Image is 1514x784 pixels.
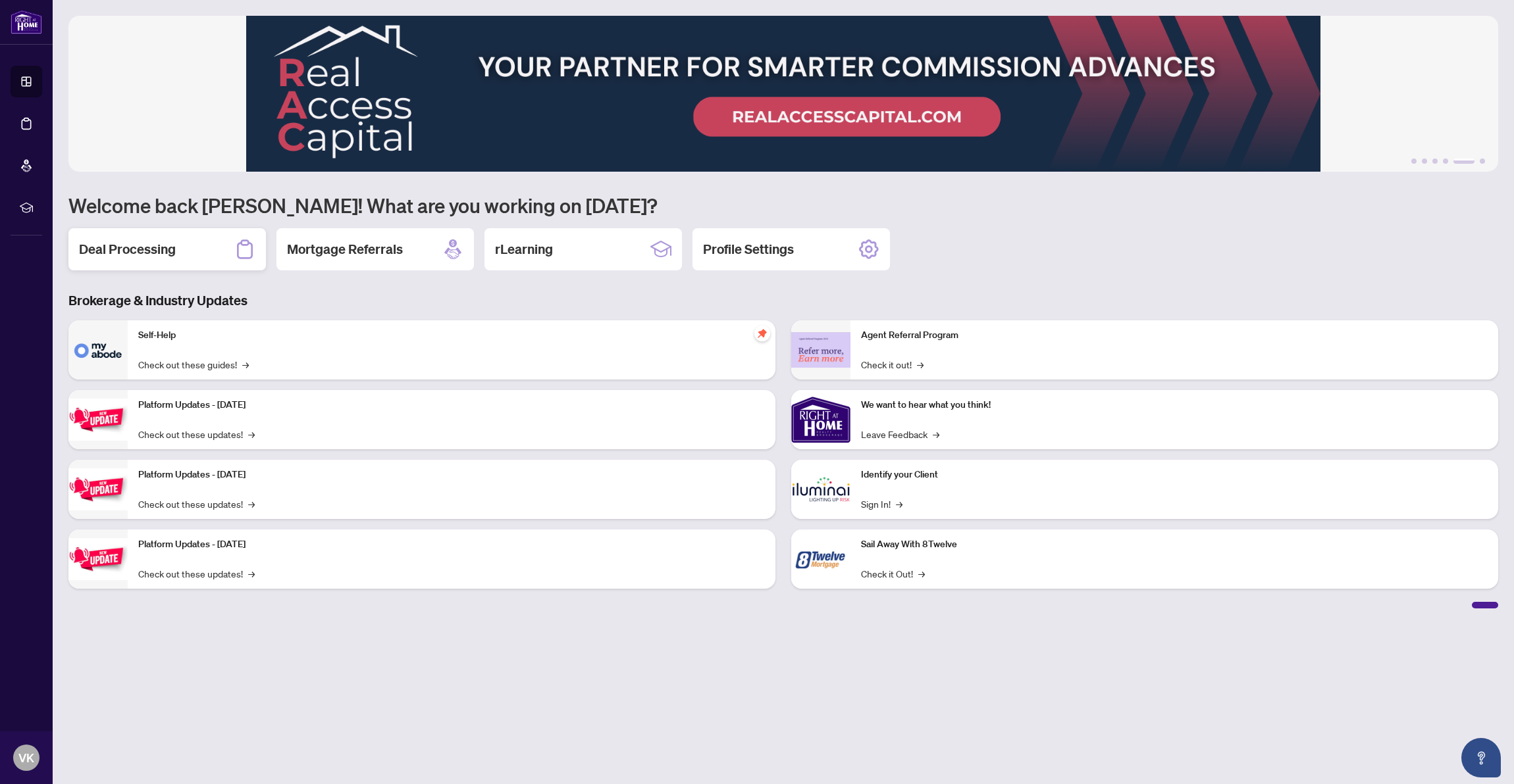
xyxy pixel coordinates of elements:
[68,468,128,510] img: Platform Updates - July 8, 2025
[248,427,255,441] span: →
[248,566,255,581] span: →
[68,16,1498,172] img: Slide 4
[1461,738,1501,777] button: Open asap
[754,326,770,341] span: pushpin
[138,328,765,343] p: Self-Help
[79,240,176,258] h2: Deal Processing
[287,240,403,258] h2: Mortgage Referrals
[18,748,34,767] span: VK
[138,497,255,511] a: Check out these updates!→
[861,497,902,511] a: Sign In!→
[933,427,939,441] span: →
[495,240,553,258] h2: rLearning
[791,332,850,368] img: Agent Referral Program
[138,398,765,412] p: Platform Updates - [DATE]
[918,566,925,581] span: →
[248,497,255,511] span: →
[703,240,794,258] h2: Profile Settings
[861,566,925,581] a: Check it Out!→
[242,357,249,372] span: →
[861,468,1488,482] p: Identify your Client
[138,427,255,441] a: Check out these updates!→
[1443,159,1448,164] button: 4
[68,399,128,440] img: Platform Updates - July 21, 2025
[138,566,255,581] a: Check out these updates!→
[791,529,850,589] img: Sail Away With 8Twelve
[68,320,128,380] img: Self-Help
[138,468,765,482] p: Platform Updates - [DATE]
[861,328,1488,343] p: Agent Referral Program
[68,193,1498,218] h1: Welcome back [PERSON_NAME]! What are you working on [DATE]?
[861,537,1488,552] p: Sail Away With 8Twelve
[68,538,128,579] img: Platform Updates - June 23, 2025
[861,427,939,441] a: Leave Feedback→
[861,398,1488,412] p: We want to hear what you think!
[138,357,249,372] a: Check out these guides!→
[791,390,850,449] img: We want to hear what you think!
[1453,159,1475,164] button: 5
[1411,159,1417,164] button: 1
[896,497,902,511] span: →
[861,357,924,372] a: Check it out!→
[917,357,924,372] span: →
[138,537,765,552] p: Platform Updates - [DATE]
[1422,159,1427,164] button: 2
[1432,159,1438,164] button: 3
[68,291,1498,310] h3: Brokerage & Industry Updates
[1480,159,1485,164] button: 6
[11,10,42,34] img: logo
[791,460,850,519] img: Identify your Client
